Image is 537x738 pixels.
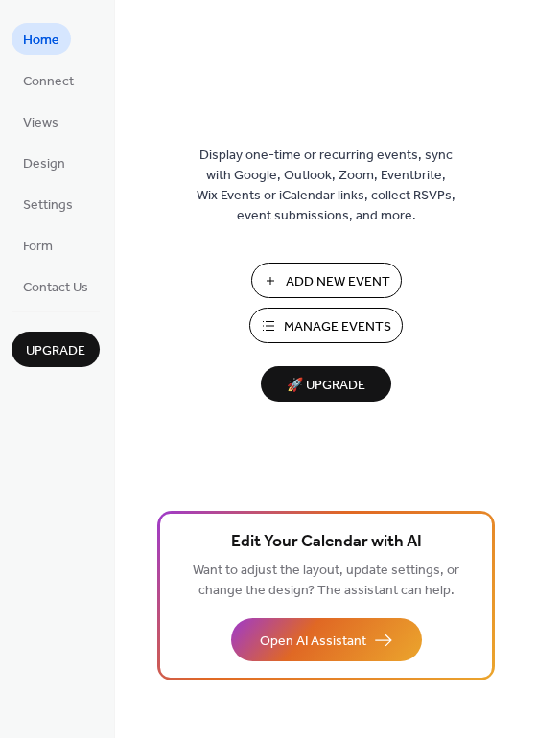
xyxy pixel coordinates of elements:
[23,154,65,174] span: Design
[193,558,459,604] span: Want to adjust the layout, update settings, or change the design? The assistant can help.
[23,72,74,92] span: Connect
[272,373,380,399] span: 🚀 Upgrade
[12,105,70,137] a: Views
[23,113,58,133] span: Views
[12,270,100,302] a: Contact Us
[12,147,77,178] a: Design
[251,263,402,298] button: Add New Event
[26,341,85,361] span: Upgrade
[12,332,100,367] button: Upgrade
[261,366,391,402] button: 🚀 Upgrade
[12,64,85,96] a: Connect
[231,529,422,556] span: Edit Your Calendar with AI
[23,237,53,257] span: Form
[12,23,71,55] a: Home
[231,618,422,661] button: Open AI Assistant
[284,317,391,337] span: Manage Events
[260,632,366,652] span: Open AI Assistant
[23,278,88,298] span: Contact Us
[12,229,64,261] a: Form
[12,188,84,219] a: Settings
[286,272,390,292] span: Add New Event
[23,31,59,51] span: Home
[197,146,455,226] span: Display one-time or recurring events, sync with Google, Outlook, Zoom, Eventbrite, Wix Events or ...
[23,196,73,216] span: Settings
[249,308,403,343] button: Manage Events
